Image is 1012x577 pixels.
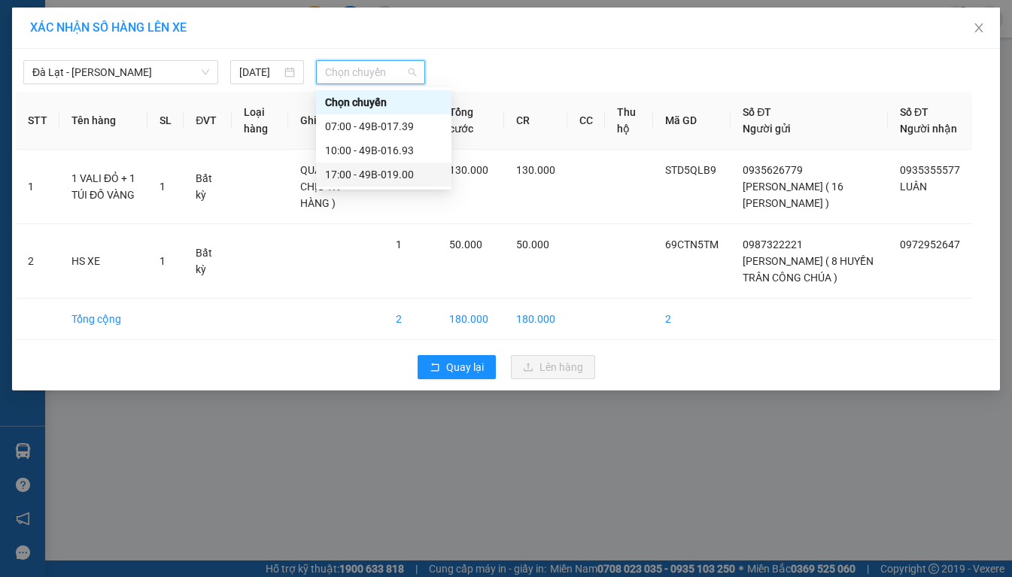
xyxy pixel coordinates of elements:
th: Tên hàng [59,92,147,150]
span: 130.000 [449,164,488,176]
td: 2 [16,224,59,299]
span: Người gửi [743,123,791,135]
span: close [973,22,985,34]
span: 0935355577 [900,164,960,176]
span: Đà Lạt - Gia Lai [32,61,209,84]
td: 2 [384,299,437,340]
th: Mã GD [653,92,731,150]
span: Người nhận [900,123,957,135]
td: 180.000 [504,299,567,340]
td: 1 VALI ĐỎ + 1 TÚI ĐỒ VÀNG [59,150,147,224]
span: QUẦN ÁO ( KO CHỊU TN HÀNG ) [300,164,368,209]
th: Tổng cước [437,92,504,150]
div: 07:00 - 49B-017.39 [325,118,442,135]
div: 17:00 - 49B-019.00 [325,166,442,183]
td: 2 [653,299,731,340]
span: 50.000 [449,238,482,251]
span: 130.000 [516,164,555,176]
div: Chọn chuyến [316,90,451,114]
td: HS XE [59,224,147,299]
span: 1 [160,255,166,267]
span: 1 [160,181,166,193]
th: SL [147,92,184,150]
span: [PERSON_NAME] ( 16 [PERSON_NAME] ) [743,181,843,209]
td: Bất kỳ [184,224,232,299]
th: CR [504,92,567,150]
span: Quay lại [446,359,484,375]
span: STD5QLB9 [665,164,716,176]
span: rollback [430,362,440,374]
span: Chọn chuyến [325,61,415,84]
td: 1 [16,150,59,224]
span: 0935626779 [743,164,803,176]
span: 69CTN5TM [665,238,719,251]
span: 50.000 [516,238,549,251]
th: CC [567,92,605,150]
th: Loại hàng [232,92,288,150]
span: XÁC NHẬN SỐ HÀNG LÊN XE [30,20,187,35]
span: Số ĐT [743,106,771,118]
span: [PERSON_NAME] ( 8 HUYỀN TRÂN CÔNG CHÚA ) [743,255,874,284]
td: 180.000 [437,299,504,340]
span: 0972952647 [900,238,960,251]
div: Chọn chuyến [325,94,442,111]
input: 13/08/2025 [239,64,282,80]
span: 1 [396,238,402,251]
th: Thu hộ [605,92,653,150]
th: Ghi chú [288,92,384,150]
button: Close [958,8,1000,50]
td: Tổng cộng [59,299,147,340]
div: 10:00 - 49B-016.93 [325,142,442,159]
button: uploadLên hàng [511,355,595,379]
th: ĐVT [184,92,232,150]
th: STT [16,92,59,150]
td: Bất kỳ [184,150,232,224]
span: Số ĐT [900,106,928,118]
span: LUÂN [900,181,927,193]
button: rollbackQuay lại [418,355,496,379]
span: 0987322221 [743,238,803,251]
